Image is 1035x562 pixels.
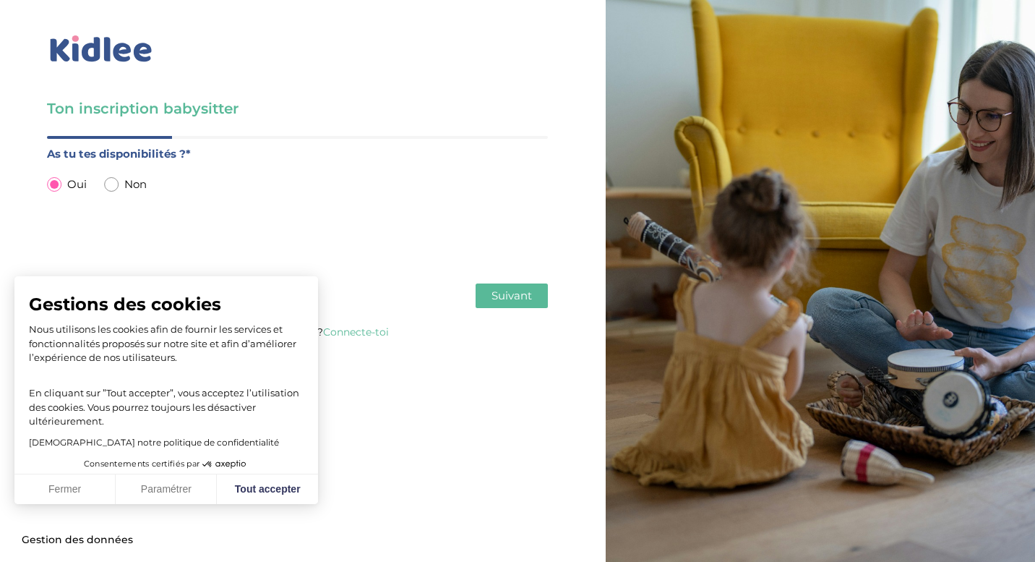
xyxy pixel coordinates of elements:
[217,474,318,505] button: Tout accepter
[47,98,548,119] h3: Ton inscription babysitter
[202,443,246,486] svg: Axeptio
[29,323,304,365] p: Nous utilisons les cookies afin de fournir les services et fonctionnalités proposés sur notre sit...
[323,325,389,339] a: Connecte-toi
[124,175,147,194] span: Non
[13,525,142,555] button: Fermer le widget sans consentement
[29,437,279,448] a: [DEMOGRAPHIC_DATA] notre politique de confidentialité
[47,145,548,163] label: As tu tes disponibilités ?*
[67,175,87,194] span: Oui
[77,455,256,474] button: Consentements certifiés par
[29,294,304,315] span: Gestions des cookies
[116,474,217,505] button: Paramétrer
[22,534,133,547] span: Gestion des données
[29,372,304,429] p: En cliquant sur ”Tout accepter”, vous acceptez l’utilisation des cookies. Vous pourrez toujours l...
[491,289,532,302] span: Suivant
[476,284,548,308] button: Suivant
[84,460,199,468] span: Consentements certifiés par
[14,474,116,505] button: Fermer
[47,33,155,66] img: logo_kidlee_bleu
